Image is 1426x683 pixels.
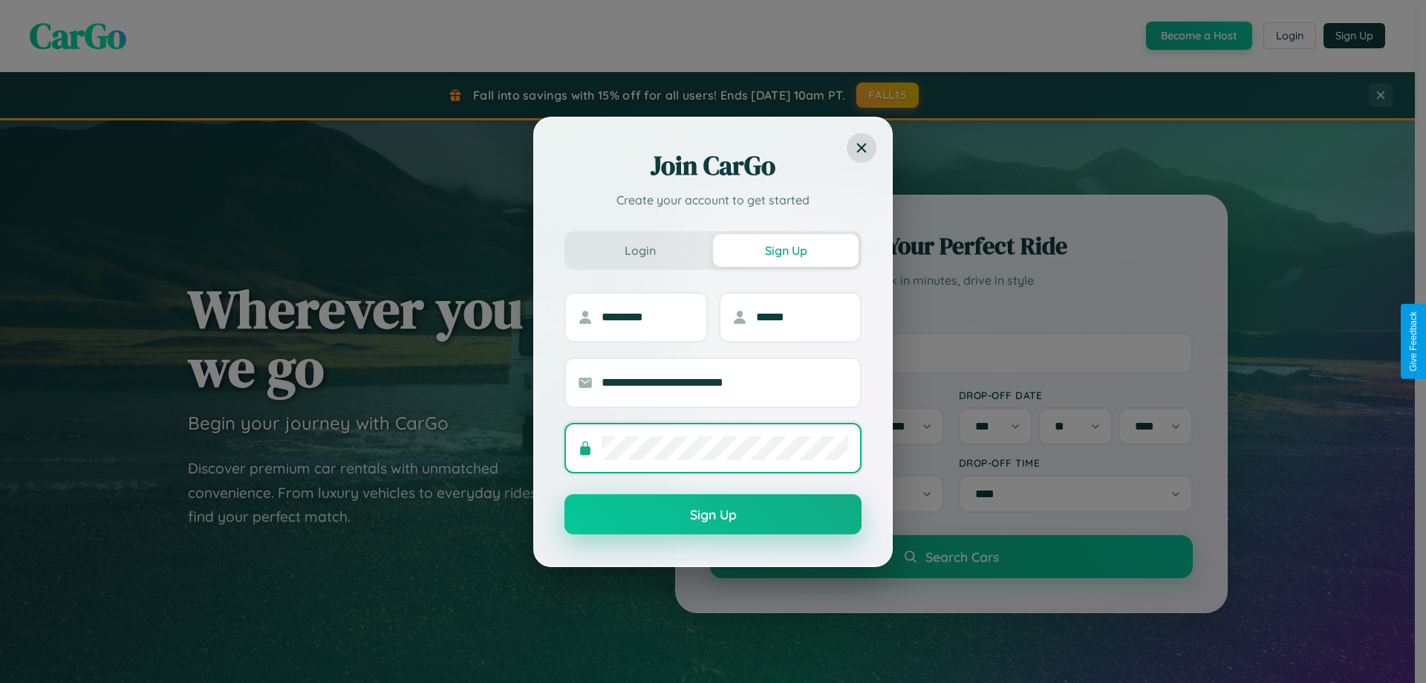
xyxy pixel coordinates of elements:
button: Sign Up [564,494,862,534]
p: Create your account to get started [564,191,862,209]
div: Give Feedback [1408,311,1419,372]
h2: Join CarGo [564,148,862,184]
button: Login [567,234,713,267]
button: Sign Up [713,234,859,267]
